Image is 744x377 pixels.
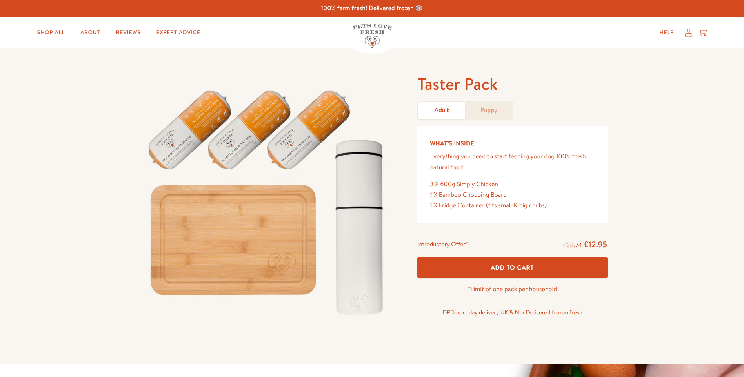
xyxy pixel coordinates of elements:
span: £12.95 [584,239,608,250]
a: Expert Advice [150,25,207,40]
button: Add To Cart [417,257,607,278]
h1: Taster Pack [417,73,607,95]
a: Help [653,25,680,40]
a: Reviews [109,25,147,40]
p: *Limit of one pack per household [417,284,607,295]
s: £38.74 [563,241,582,250]
div: 3 X 600g Simply Chicken [430,179,595,190]
span: 1 X Bamboo Chopping Board [430,190,507,199]
a: Puppy [465,102,512,119]
h5: What’s Inside: [430,138,595,149]
img: Pets Love Fresh [353,24,392,48]
span: Add To Cart [491,263,534,272]
p: DPD next day delivery UK & NI • Delivered frozen fresh [417,307,607,317]
p: Everything you need to start feeding your dog 100% fresh, natural food. [430,151,595,172]
a: About [74,25,106,40]
div: Introductory Offer* [417,239,468,251]
img: Taster Pack - Adult [137,73,399,324]
div: 1 X Fridge Container (fits small & big chubs) [430,200,595,211]
a: Shop All [31,25,71,40]
a: Adult [418,102,465,119]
